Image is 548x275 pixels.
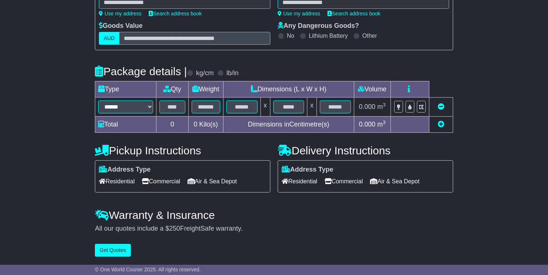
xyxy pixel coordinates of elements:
span: Residential [99,176,134,187]
span: m [377,121,386,128]
span: Commercial [325,176,363,187]
td: Type [95,81,156,98]
span: Commercial [142,176,180,187]
h4: Pickup Instructions [95,144,270,157]
label: kg/cm [196,69,214,77]
td: Dimensions (L x W x H) [223,81,354,98]
td: Weight [188,81,223,98]
span: Residential [282,176,317,187]
a: Use my address [278,11,320,16]
span: 0 [194,121,197,128]
td: Kilo(s) [188,117,223,133]
span: 250 [169,225,180,232]
label: Any Dangerous Goods? [278,22,359,30]
label: AUD [99,32,119,45]
div: All our quotes include a $ FreightSafe warranty. [95,225,453,233]
a: Search address book [327,11,380,16]
td: x [260,98,270,117]
td: x [307,98,317,117]
a: Search address book [149,11,201,16]
label: Lithium Battery [309,32,348,39]
a: Remove this item [438,103,444,110]
td: Qty [156,81,188,98]
label: lb/in [226,69,238,77]
span: 0.000 [359,103,375,110]
a: Add new item [438,121,444,128]
label: Goods Value [99,22,142,30]
td: Total [95,117,156,133]
label: Address Type [99,166,151,174]
span: Air & Sea Depot [370,176,419,187]
span: 0.000 [359,121,375,128]
sup: 3 [383,120,386,125]
label: Address Type [282,166,333,174]
span: © One World Courier 2025. All rights reserved. [95,267,201,272]
td: 0 [156,117,188,133]
td: Volume [354,81,390,98]
button: Get Quotes [95,244,131,257]
h4: Package details | [95,65,187,77]
span: Air & Sea Depot [188,176,237,187]
td: Dimensions in Centimetre(s) [223,117,354,133]
sup: 3 [383,102,386,107]
h4: Warranty & Insurance [95,209,453,221]
label: Other [362,32,377,39]
a: Use my address [99,11,141,16]
label: No [287,32,294,39]
h4: Delivery Instructions [278,144,453,157]
span: m [377,103,386,110]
